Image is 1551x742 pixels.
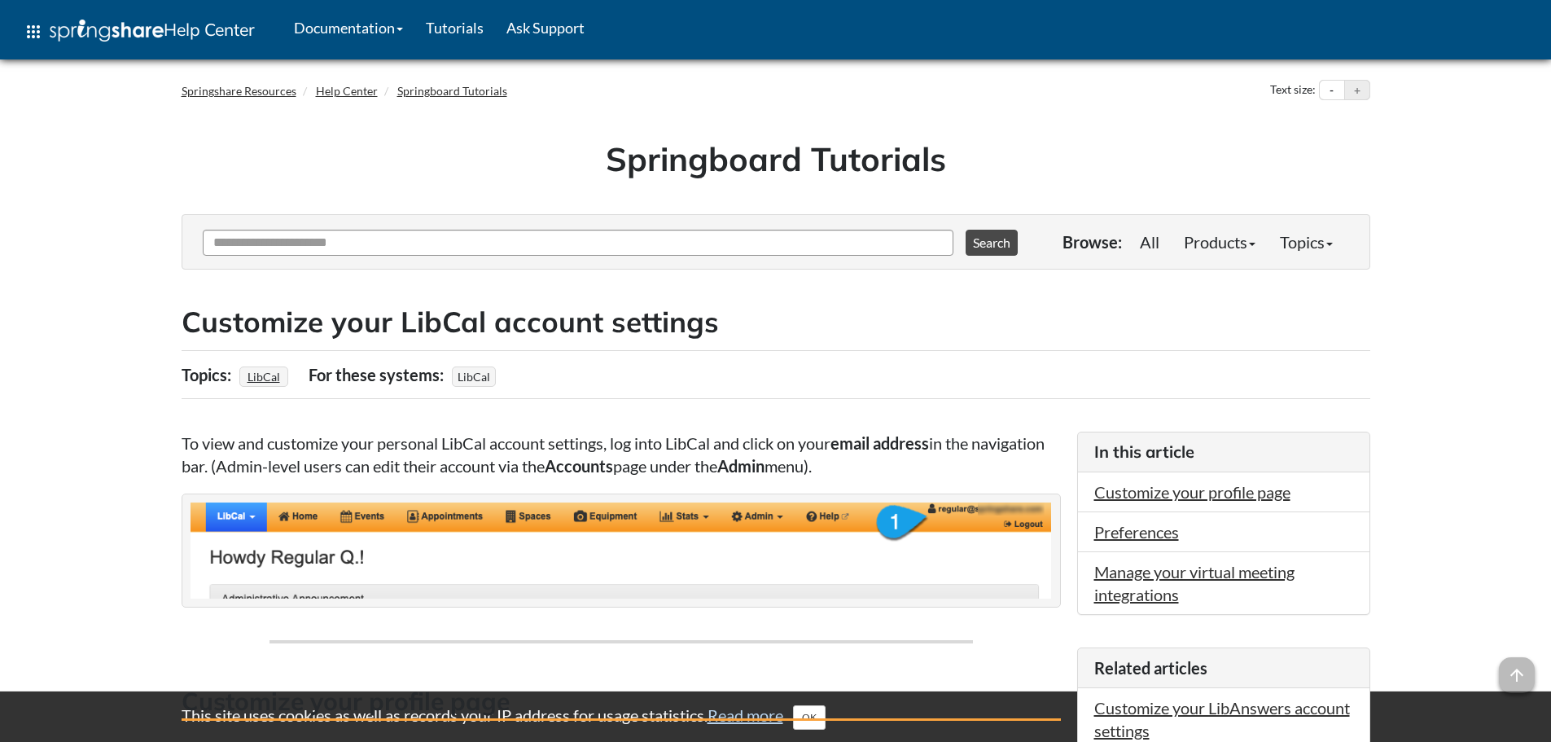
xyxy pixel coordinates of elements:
[397,84,507,98] a: Springboard Tutorials
[1062,231,1122,253] p: Browse:
[1267,80,1319,101] div: Text size:
[1094,522,1179,542] a: Preferences
[50,20,164,42] img: Springshare
[1345,81,1369,100] button: Increase text size
[165,704,1387,730] div: This site uses cookies as well as records your IP address for usage statistics.
[12,7,266,56] a: apps Help Center
[283,7,414,48] a: Documentation
[1320,81,1344,100] button: Decrease text size
[316,84,378,98] a: Help Center
[245,365,283,389] a: LibCal
[1094,658,1207,678] span: Related articles
[1128,226,1172,258] a: All
[966,230,1018,256] button: Search
[1499,659,1535,678] a: arrow_upward
[182,432,1061,477] p: To view and customize your personal LibCal account settings, log into LibCal and click on your in...
[182,84,296,98] a: Springshare Resources
[182,359,235,390] div: Topics:
[1094,698,1350,740] a: Customize your LibAnswers account settings
[545,456,613,476] strong: Accounts
[164,19,255,40] span: Help Center
[1172,226,1268,258] a: Products
[1268,226,1345,258] a: Topics
[182,302,1370,342] h2: Customize your LibCal account settings
[414,7,495,48] a: Tutorials
[1094,441,1353,463] h3: In this article
[309,359,448,390] div: For these systems:
[191,503,1052,599] img: the email address link in the navigation bar
[1094,562,1295,604] a: Manage your virtual meeting integrations
[452,367,496,387] span: LibCal
[24,22,43,42] span: apps
[182,684,1061,721] h3: Customize your profile page
[1499,657,1535,693] span: arrow_upward
[830,433,929,453] strong: email address
[1094,482,1290,502] a: Customize your profile page
[194,136,1358,182] h1: Springboard Tutorials
[495,7,596,48] a: Ask Support
[717,456,765,476] strong: Admin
